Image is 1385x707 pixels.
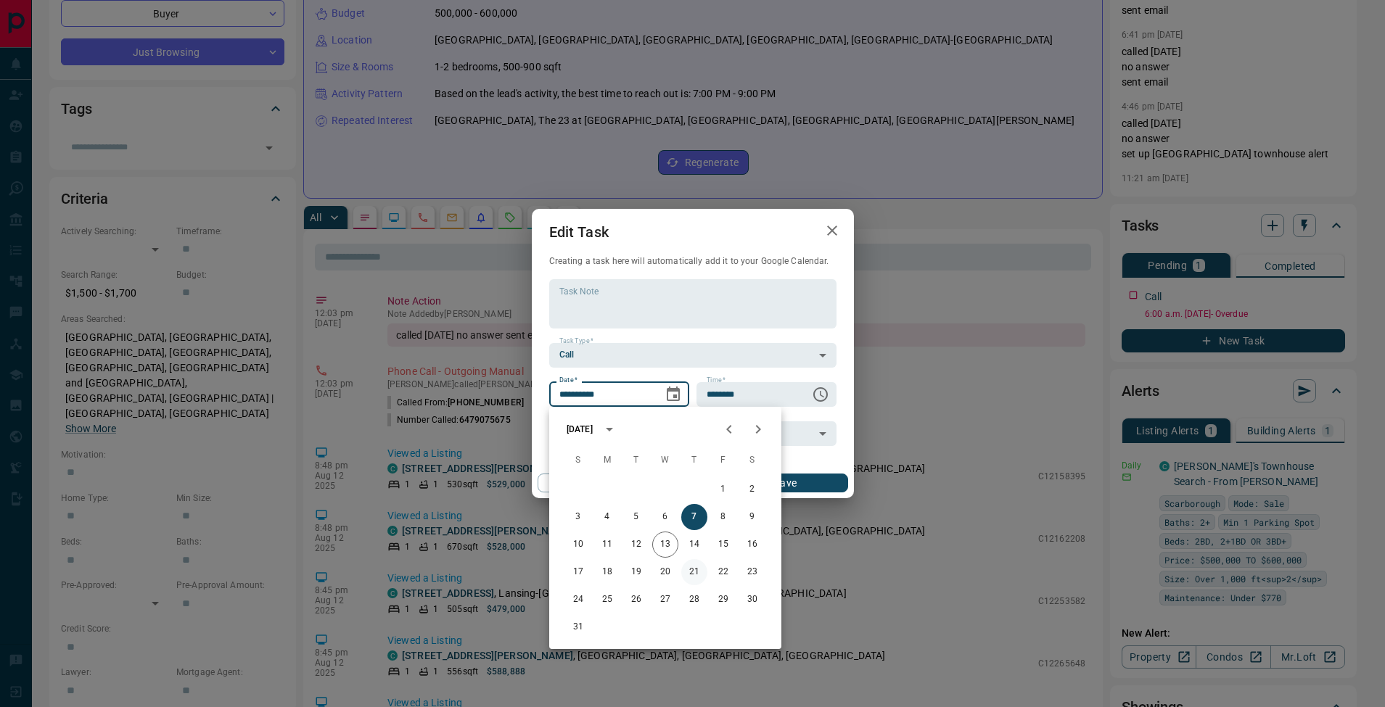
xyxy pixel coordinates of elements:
[710,476,736,503] button: 1
[594,532,620,558] button: 11
[549,343,837,368] div: Call
[681,504,707,530] button: 7
[594,446,620,475] span: Monday
[565,446,591,475] span: Sunday
[532,209,626,255] h2: Edit Task
[623,587,649,613] button: 26
[739,587,765,613] button: 30
[710,587,736,613] button: 29
[594,559,620,585] button: 18
[659,380,688,409] button: Choose date, selected date is Aug 7, 2025
[652,587,678,613] button: 27
[594,504,620,530] button: 4
[623,446,649,475] span: Tuesday
[739,446,765,475] span: Saturday
[739,559,765,585] button: 23
[681,446,707,475] span: Thursday
[707,376,726,385] label: Time
[681,559,707,585] button: 21
[565,504,591,530] button: 3
[565,614,591,640] button: 31
[681,587,707,613] button: 28
[710,532,736,558] button: 15
[565,559,591,585] button: 17
[681,532,707,558] button: 14
[739,476,765,503] button: 2
[559,376,578,385] label: Date
[652,532,678,558] button: 13
[565,587,591,613] button: 24
[567,423,593,436] div: [DATE]
[652,559,678,585] button: 20
[623,559,649,585] button: 19
[549,255,837,268] p: Creating a task here will automatically add it to your Google Calendar.
[806,380,835,409] button: Choose time, selected time is 6:00 AM
[710,504,736,530] button: 8
[623,504,649,530] button: 5
[594,587,620,613] button: 25
[723,474,847,492] button: Save
[739,532,765,558] button: 16
[623,532,649,558] button: 12
[538,474,662,492] button: Cancel
[744,415,773,444] button: Next month
[715,415,744,444] button: Previous month
[739,504,765,530] button: 9
[652,446,678,475] span: Wednesday
[652,504,678,530] button: 6
[559,336,593,346] label: Task Type
[597,417,622,442] button: calendar view is open, switch to year view
[565,532,591,558] button: 10
[710,446,736,475] span: Friday
[710,559,736,585] button: 22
